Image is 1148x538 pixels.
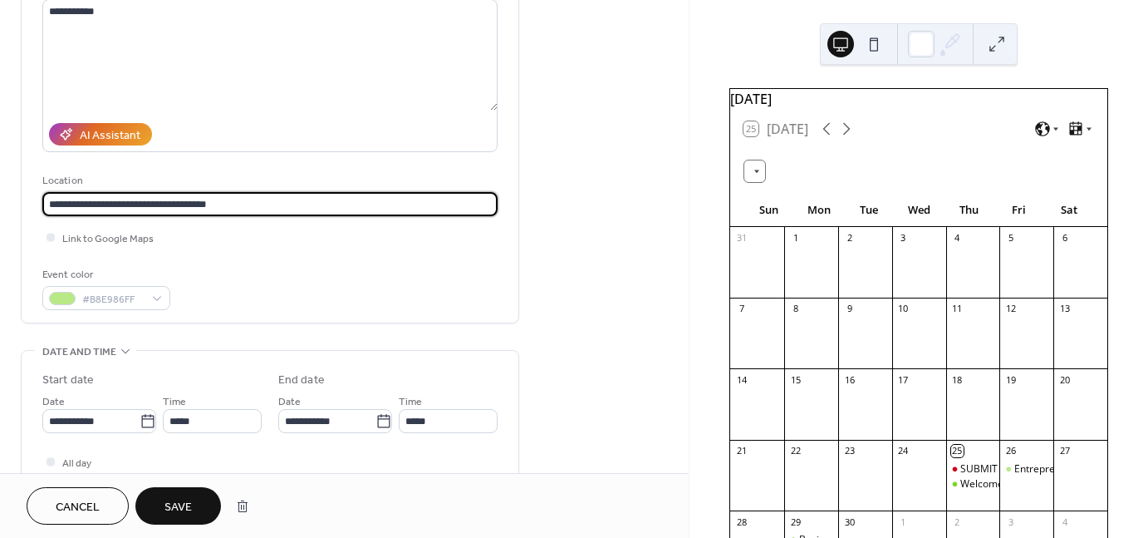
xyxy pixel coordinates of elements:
[1004,232,1017,244] div: 5
[897,445,910,457] div: 24
[946,477,1000,491] div: Welcome Call
[1004,445,1017,457] div: 26
[999,462,1053,476] div: Entrepreneurial Mindset - Alexia Panagiotou
[1004,373,1017,386] div: 19
[951,232,964,244] div: 4
[1058,516,1071,528] div: 4
[960,462,1099,476] div: SUBMIT SIGNED AGREEMENT
[960,477,1023,491] div: Welcome Call
[843,303,856,315] div: 9
[897,373,910,386] div: 17
[897,232,910,244] div: 3
[946,462,1000,476] div: SUBMIT SIGNED AGREEMENT
[951,516,964,528] div: 2
[278,393,301,411] span: Date
[894,194,944,227] div: Wed
[1044,194,1094,227] div: Sat
[843,445,856,457] div: 23
[897,303,910,315] div: 10
[1004,303,1017,315] div: 12
[1058,373,1071,386] div: 20
[793,194,843,227] div: Mon
[62,455,91,472] span: All day
[1058,303,1071,315] div: 13
[789,445,802,457] div: 22
[80,127,140,145] div: AI Assistant
[49,123,152,146] button: AI Assistant
[164,499,192,516] span: Save
[1058,232,1071,244] div: 6
[62,230,154,248] span: Link to Google Maps
[735,516,748,528] div: 28
[399,393,422,411] span: Time
[42,393,65,411] span: Date
[897,516,910,528] div: 1
[789,303,802,315] div: 8
[843,232,856,244] div: 2
[743,194,793,227] div: Sun
[42,266,167,284] div: Event color
[735,303,748,315] div: 7
[42,172,494,190] div: Location
[843,373,856,386] div: 16
[789,373,802,386] div: 15
[163,393,186,411] span: Time
[1058,445,1071,457] div: 27
[42,372,94,389] div: Start date
[944,194,993,227] div: Thu
[82,291,144,308] span: #B8E986FF
[62,472,130,490] span: Show date only
[844,194,894,227] div: Tue
[730,89,1107,109] div: [DATE]
[789,232,802,244] div: 1
[27,487,129,525] button: Cancel
[993,194,1043,227] div: Fri
[735,445,748,457] div: 21
[735,373,748,386] div: 14
[1004,516,1017,528] div: 3
[789,516,802,528] div: 29
[278,372,325,389] div: End date
[843,516,856,528] div: 30
[951,445,964,457] div: 25
[951,303,964,315] div: 11
[42,343,116,361] span: Date and time
[135,487,221,525] button: Save
[735,232,748,244] div: 31
[951,373,964,386] div: 18
[56,499,100,516] span: Cancel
